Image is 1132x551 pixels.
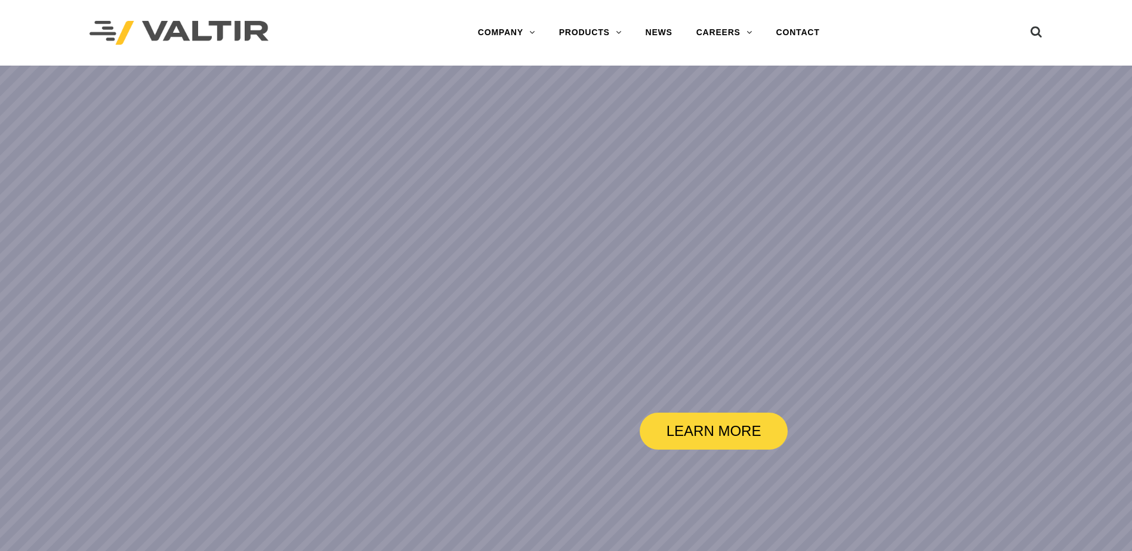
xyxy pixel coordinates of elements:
a: CAREERS [684,21,764,45]
img: Valtir [90,21,269,45]
a: LEARN MORE [640,413,788,450]
a: CONTACT [764,21,832,45]
a: PRODUCTS [547,21,634,45]
a: COMPANY [466,21,547,45]
a: NEWS [634,21,684,45]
